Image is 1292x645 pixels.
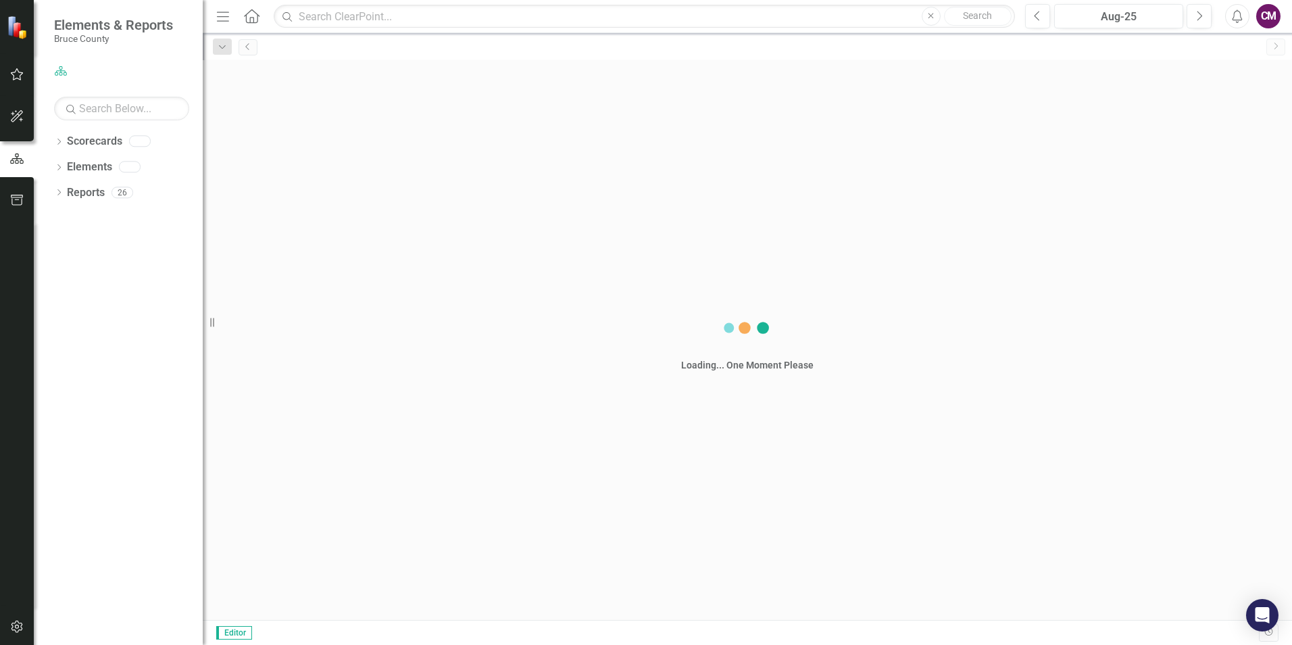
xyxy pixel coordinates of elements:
[944,7,1012,26] button: Search
[1246,599,1278,631] div: Open Intercom Messenger
[1059,9,1178,25] div: Aug-25
[1256,4,1281,28] button: CM
[67,160,112,175] a: Elements
[1054,4,1183,28] button: Aug-25
[54,97,189,120] input: Search Below...
[681,358,814,372] div: Loading... One Moment Please
[216,626,252,640] span: Editor
[7,16,30,39] img: ClearPoint Strategy
[54,17,173,33] span: Elements & Reports
[111,187,133,198] div: 26
[54,33,173,44] small: Bruce County
[67,134,122,149] a: Scorecards
[274,5,1015,28] input: Search ClearPoint...
[963,10,992,21] span: Search
[67,185,105,201] a: Reports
